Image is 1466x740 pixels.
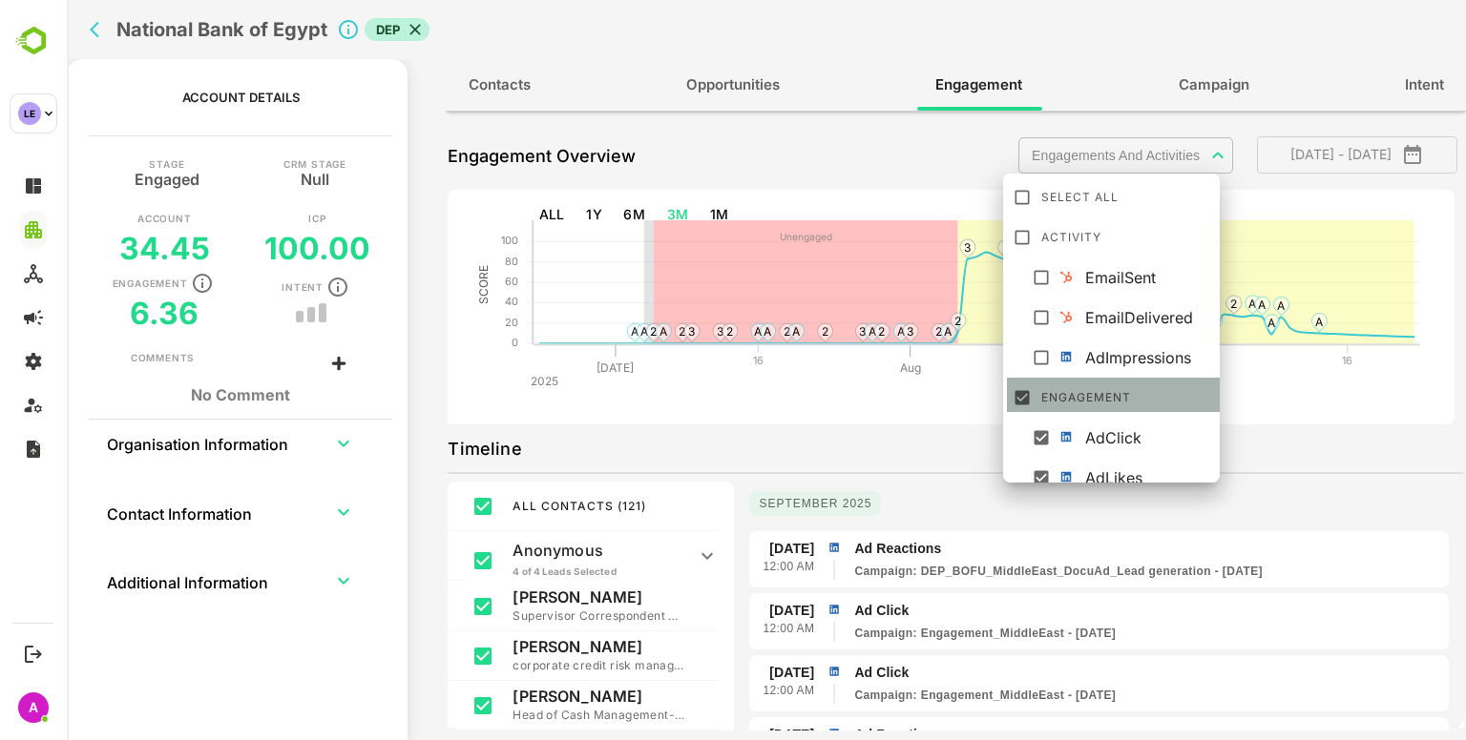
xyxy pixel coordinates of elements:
[1018,266,1147,289] div: EmailSent
[992,429,1007,444] img: linkedin.png
[974,179,1151,210] div: Select All
[1018,306,1147,329] div: EmailDelivered
[18,102,41,125] div: LE
[992,309,1007,324] img: hubspot.png
[10,23,58,59] img: BambooboxLogoMark.f1c84d78b4c51b1a7b5f700c9845e183.svg
[974,219,1151,250] div: Activity
[1018,346,1147,369] div: AdImpressions
[1018,466,1147,489] div: AdLikes
[18,692,49,723] div: A
[1018,426,1147,449] div: AdClick
[992,469,1007,484] img: linkedin.png
[992,269,1007,284] img: hubspot.png
[974,380,1151,410] div: Engagement
[992,349,1007,364] img: linkedin.png
[20,641,46,667] button: Logout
